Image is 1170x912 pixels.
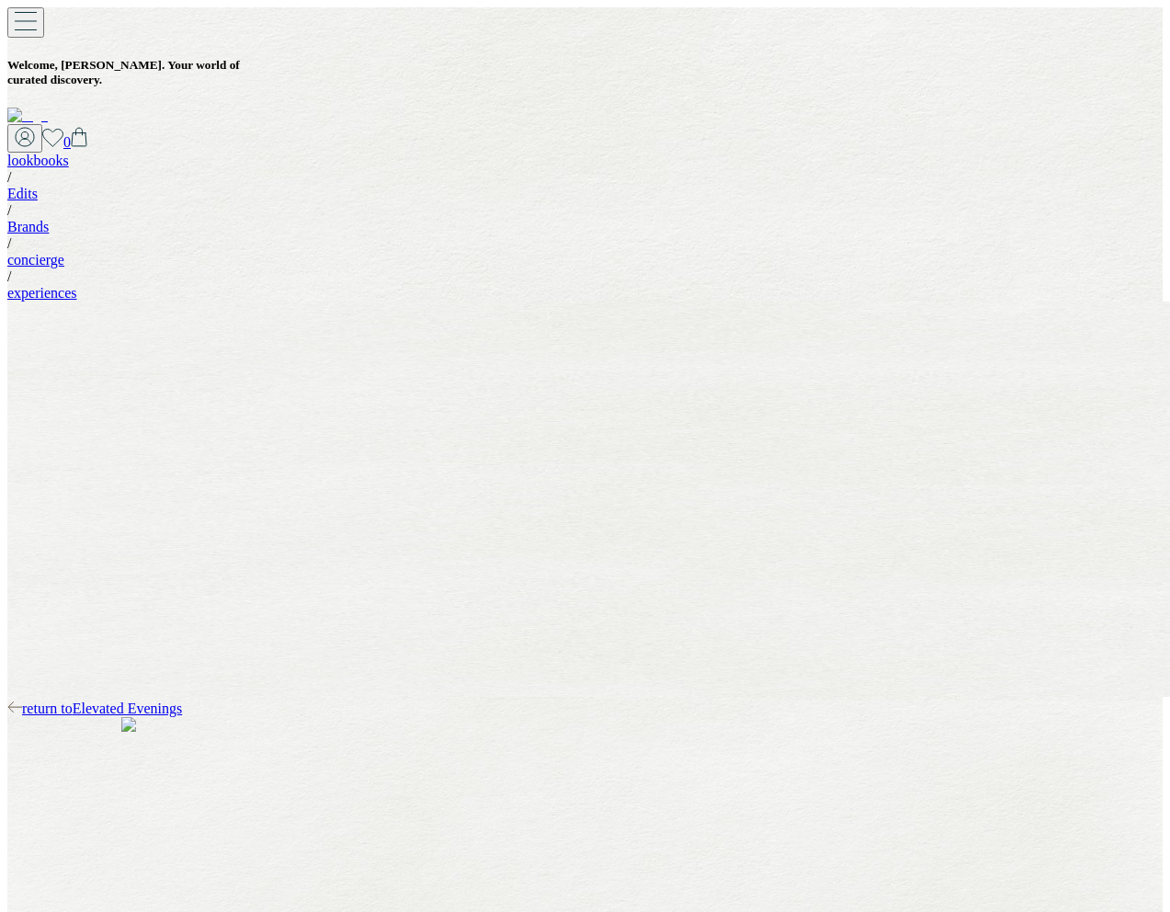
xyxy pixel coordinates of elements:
div: / [7,235,1163,252]
a: return toElevated Evenings [7,701,182,716]
img: logo [7,108,48,124]
h5: Welcome, [PERSON_NAME] . Your world of curated discovery. [7,58,1163,87]
span: return to Elevated Evenings [22,701,182,716]
a: Brands [7,219,49,234]
a: Edits [7,186,38,201]
a: concierge [7,252,64,268]
a: lookbooks [7,153,69,168]
div: / [7,268,1163,285]
span: 0 [63,134,71,150]
div: / [7,202,1163,219]
a: experiences [7,285,77,301]
a: 0 [63,134,87,150]
div: / [7,169,1163,186]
